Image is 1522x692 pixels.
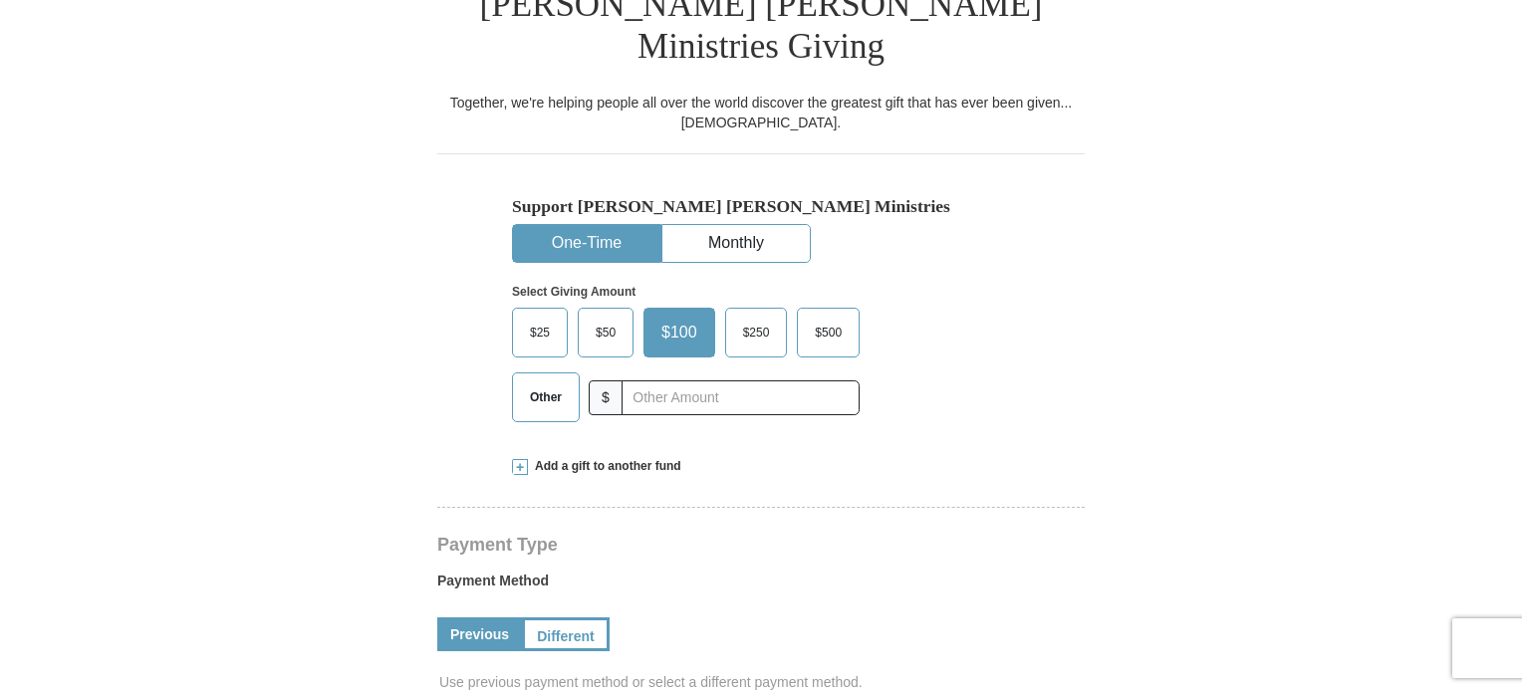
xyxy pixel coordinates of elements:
a: Previous [437,617,522,651]
a: Different [522,617,610,651]
label: Payment Method [437,571,1085,600]
span: $50 [586,318,626,347]
h4: Payment Type [437,537,1085,553]
strong: Select Giving Amount [512,285,635,299]
span: Add a gift to another fund [528,458,681,475]
span: $250 [733,318,780,347]
span: $500 [805,318,852,347]
input: Other Amount [622,380,860,415]
span: $100 [651,318,707,347]
span: $25 [520,318,560,347]
span: Use previous payment method or select a different payment method. [439,672,1087,692]
h5: Support [PERSON_NAME] [PERSON_NAME] Ministries [512,196,1010,217]
span: Other [520,382,572,412]
span: $ [589,380,623,415]
button: One-Time [513,225,660,262]
div: Together, we're helping people all over the world discover the greatest gift that has ever been g... [437,93,1085,132]
button: Monthly [662,225,810,262]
